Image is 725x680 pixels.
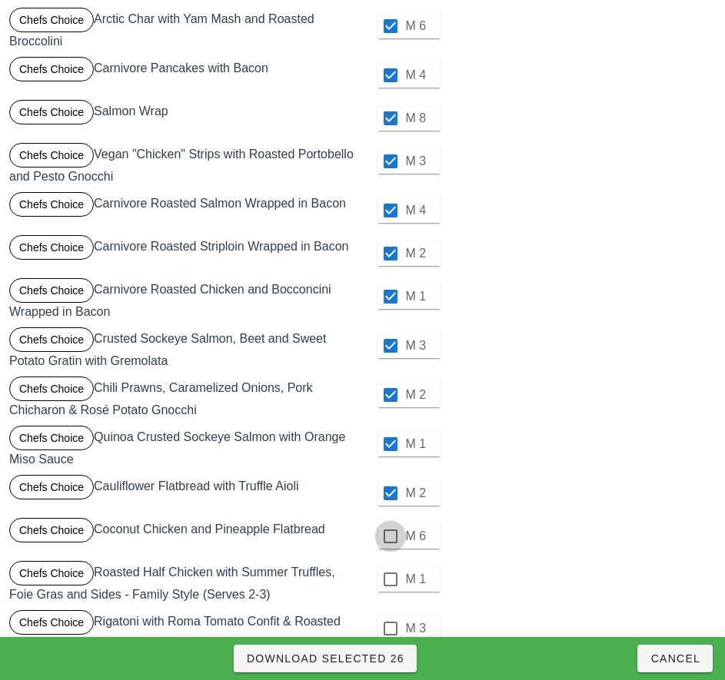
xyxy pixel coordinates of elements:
label: M 3 [406,154,437,169]
label: M 4 [406,203,437,218]
label: M 6 [406,18,437,34]
span: Chefs Choice [19,377,84,400]
div: Vegan "Chicken" Strips with Roasted Portobello and Pesto Gnocchi [6,140,363,189]
div: Carnivore Roasted Striploin Wrapped in Bacon [6,232,363,275]
div: Arctic Char with Yam Mash and Roasted Broccolini [6,5,363,54]
span: Chefs Choice [19,519,84,542]
label: M 1 [406,572,437,587]
span: Cancel [650,652,700,665]
div: Carnivore Roasted Salmon Wrapped in Bacon [6,189,363,232]
span: Chefs Choice [19,611,84,634]
div: Cauliflower Flatbread with Truffle Aioli [6,472,363,515]
label: M 1 [406,289,437,304]
span: Chefs Choice [19,8,84,32]
label: M 2 [406,486,437,501]
label: M 6 [406,529,437,544]
div: Crusted Sockeye Salmon, Beet and Sweet Potato Gratin with Gremolata [6,324,363,373]
span: Chefs Choice [19,193,84,216]
span: Chefs Choice [19,476,84,499]
span: Download Selected 26 [246,652,404,665]
div: Chili Prawns, Caramelized Onions, Pork Chicharon & Rosé Potato Gnocchi [6,373,363,423]
div: Carnivore Pancakes with Bacon [6,54,363,97]
label: M 2 [406,387,437,403]
span: Chefs Choice [19,279,84,302]
div: Roasted Half Chicken with Summer Truffles, Foie Gras and Sides - Family Style (Serves 2-3) [6,558,363,607]
span: Chefs Choice [19,426,84,449]
label: M 3 [406,621,437,636]
span: Chefs Choice [19,58,84,81]
div: Rigatoni with Roma Tomato Confit & Roasted Eggplant [6,607,363,656]
span: Chefs Choice [19,144,84,167]
div: Carnivore Roasted Chicken and Bocconcini Wrapped in Bacon [6,275,363,324]
span: Chefs Choice [19,101,84,124]
button: Cancel [637,645,713,672]
div: Quinoa Crusted Sockeye Salmon with Orange Miso Sauce [6,423,363,472]
div: Coconut Chicken and Pineapple Flatbread [6,515,363,558]
div: Salmon Wrap [6,97,363,140]
span: Chefs Choice [19,562,84,585]
label: M 2 [406,246,437,261]
label: M 4 [406,68,437,83]
label: M 3 [406,338,437,353]
span: Chefs Choice [19,328,84,351]
button: Download Selected 26 [234,645,417,672]
label: M 1 [406,436,437,452]
span: Chefs Choice [19,236,84,259]
label: M 8 [406,111,437,126]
